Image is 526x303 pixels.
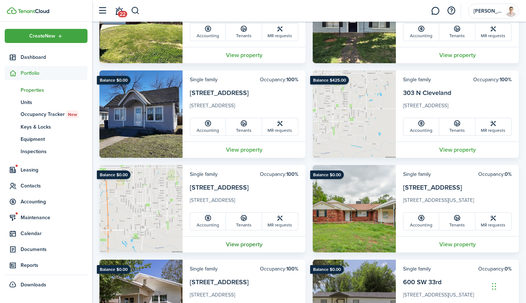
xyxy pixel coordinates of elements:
[183,142,305,158] a: View property
[190,183,249,192] a: [STREET_ADDRESS]
[226,118,262,135] a: Tenants
[21,281,46,289] span: Downloads
[5,133,87,145] a: Equipment
[118,11,127,17] span: 22
[21,261,87,269] span: Reports
[403,277,441,287] a: 600 SW 33rd
[428,2,442,20] a: Messaging
[262,213,298,230] a: MR requests
[286,265,298,273] b: 100%
[95,4,109,18] button: Open sidebar
[18,9,49,13] img: TenantCloud
[500,76,512,83] b: 100%
[505,265,512,273] b: 0%
[473,76,512,83] card-header-right: Occupancy:
[190,291,298,303] card-description: [STREET_ADDRESS]
[190,277,249,287] a: [STREET_ADDRESS]
[403,196,512,208] card-description: [STREET_ADDRESS][US_STATE]
[403,76,431,83] card-header-left: Single family
[21,182,87,190] span: Contacts
[262,23,298,41] a: MR requests
[286,170,298,178] b: 100%
[396,236,519,252] a: View property
[21,214,87,221] span: Maintenance
[310,265,344,274] ribbon: Balance $0.00
[5,84,87,96] a: Properties
[190,23,226,41] a: Accounting
[97,76,131,85] ribbon: Balance $0.00
[403,213,439,230] a: Accounting
[99,70,183,158] img: Property avatar
[226,23,262,41] a: Tenants
[313,70,396,158] img: Property avatar
[403,170,431,178] card-header-left: Single family
[492,276,496,297] div: Drag
[21,198,87,205] span: Accounting
[183,47,305,63] a: View property
[131,5,140,17] button: Search
[475,118,511,135] a: MR requests
[286,76,298,83] b: 100%
[505,170,512,178] b: 0%
[5,121,87,133] a: Keys & Locks
[5,96,87,108] a: Units
[190,265,218,273] card-header-left: Single family
[190,88,249,98] a: [STREET_ADDRESS]
[396,142,519,158] a: View property
[183,236,305,252] a: View property
[310,76,349,85] ribbon: Balance $425.00
[260,76,298,83] card-header-right: Occupancy:
[475,213,511,230] a: MR requests
[403,102,512,113] card-description: [STREET_ADDRESS]
[439,23,475,41] a: Tenants
[260,265,298,273] card-header-right: Occupancy:
[21,166,87,174] span: Leasing
[478,265,512,273] card-header-right: Occupancy:
[226,213,262,230] a: Tenants
[21,99,87,106] span: Units
[403,23,439,41] a: Accounting
[475,23,511,41] a: MR requests
[68,111,77,118] span: New
[474,9,503,14] span: Matt
[190,170,218,178] card-header-left: Single family
[403,183,462,192] a: [STREET_ADDRESS]
[396,47,519,63] a: View property
[190,196,298,208] card-description: [STREET_ADDRESS]
[445,5,457,17] button: Open resource center
[310,170,344,179] ribbon: Balance $0.00
[490,268,526,303] iframe: Chat Widget
[403,88,451,98] a: 303 N Cleveland
[7,7,17,14] img: TenantCloud
[190,118,226,135] a: Accounting
[97,170,131,179] ribbon: Balance $0.00
[21,230,87,237] span: Calendar
[262,118,298,135] a: MR requests
[21,123,87,131] span: Keys & Locks
[439,213,475,230] a: Tenants
[5,145,87,157] a: Inspections
[29,34,55,39] span: Create New
[403,118,439,135] a: Accounting
[97,265,131,274] ribbon: Balance $0.00
[403,265,431,273] card-header-left: Single family
[313,165,396,252] img: Property avatar
[5,29,87,43] button: Open menu
[190,76,218,83] card-header-left: Single family
[190,213,226,230] a: Accounting
[439,118,475,135] a: Tenants
[21,111,87,118] span: Occupancy Tracker
[190,102,298,113] card-description: [STREET_ADDRESS]
[403,291,512,303] card-description: [STREET_ADDRESS][US_STATE]
[21,69,87,77] span: Portfolio
[99,165,183,252] img: Property avatar
[478,170,512,178] card-header-right: Occupancy:
[112,2,126,20] a: Notifications
[5,50,87,64] a: Dashboard
[5,108,87,121] a: Occupancy TrackerNew
[21,135,87,143] span: Equipment
[260,170,298,178] card-header-right: Occupancy:
[21,53,87,61] span: Dashboard
[505,5,517,17] img: Matt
